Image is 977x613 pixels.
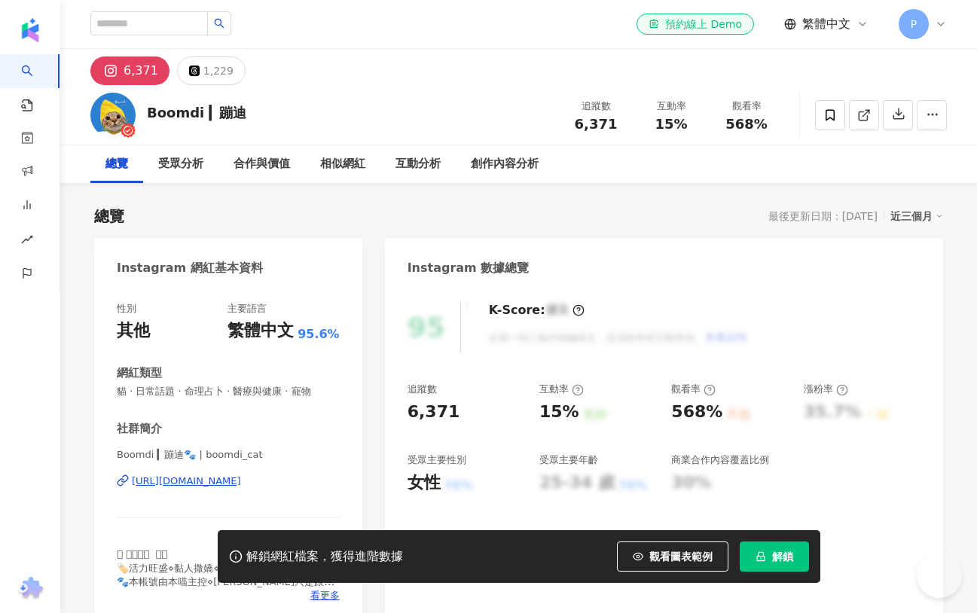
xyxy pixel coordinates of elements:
div: 互動率 [539,383,584,396]
div: 漲粉率 [804,383,848,396]
div: 相似網紅 [320,155,365,173]
img: chrome extension [16,577,45,601]
div: 6,371 [408,401,460,424]
div: 觀看率 [718,99,775,114]
div: 繁體中文 [227,319,294,343]
div: 受眾分析 [158,155,203,173]
img: KOL Avatar [90,93,136,138]
div: 創作內容分析 [471,155,539,173]
div: 總覽 [94,206,124,227]
a: [URL][DOMAIN_NAME] [117,474,340,488]
div: 觀看率 [671,383,716,396]
div: K-Score : [489,302,585,319]
span: 觀看圖表範例 [649,550,713,563]
div: Instagram 網紅基本資料 [117,260,263,276]
span: search [214,18,224,29]
div: 解鎖網紅檔案，獲得進階數據 [246,549,403,565]
div: 受眾主要年齡 [539,453,598,467]
img: logo icon [18,18,42,42]
div: 1,229 [203,60,234,81]
div: 其他 [117,319,150,343]
div: 主要語言 [227,302,267,316]
span: P [911,16,917,32]
div: 近三個月 [890,206,943,226]
span: 繁體中文 [802,16,850,32]
div: 網紅類型 [117,365,162,381]
span: 看更多 [310,589,340,602]
div: 15% [539,401,579,424]
div: 女性 [408,471,441,495]
span: rise [21,224,33,258]
a: search [21,54,51,113]
button: 解鎖 [740,541,809,572]
div: 總覽 [105,155,128,173]
span: 貓 · 日常話題 · 命理占卜 · 醫療與健康 · 寵物 [117,385,340,398]
div: 性別 [117,302,136,316]
div: 社群簡介 [117,421,162,437]
span: Boomdi ▎蹦迪🐾 | boomdi_cat [117,448,340,462]
div: 6,371 [124,60,158,81]
div: 互動分析 [395,155,441,173]
span: 95.6% [298,326,340,343]
div: 商業合作內容覆蓋比例 [671,453,769,467]
div: 最後更新日期：[DATE] [768,210,878,222]
div: Boomdi ▎蹦迪 [147,103,246,122]
div: 預約線上 Demo [649,17,742,32]
span: 6,371 [575,116,618,132]
button: 1,229 [177,56,246,85]
span: 解鎖 [772,550,793,563]
a: 預約線上 Demo [637,14,754,35]
div: 追蹤數 [408,383,437,396]
div: 合作與價值 [234,155,290,173]
div: [URL][DOMAIN_NAME] [132,474,241,488]
div: 受眾主要性別 [408,453,466,467]
span: lock [756,551,766,562]
div: Instagram 數據總覽 [408,260,530,276]
div: 追蹤數 [567,99,624,114]
button: 觀看圖表範例 [617,541,728,572]
span: 15% [655,117,687,132]
span: 568% [725,117,768,132]
div: 互動率 [643,99,700,114]
button: 6,371 [90,56,169,85]
div: 568% [671,401,722,424]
